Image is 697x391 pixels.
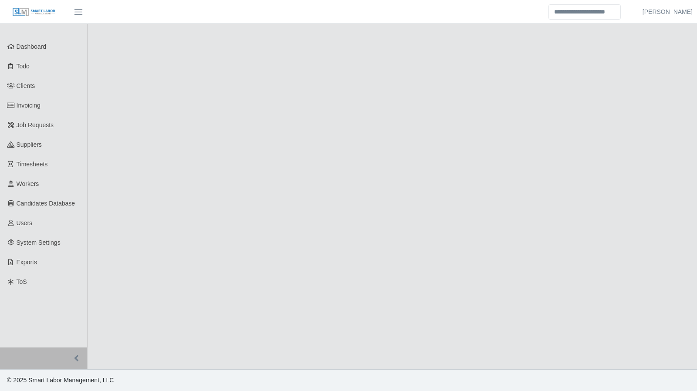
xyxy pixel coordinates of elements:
[17,102,41,109] span: Invoicing
[17,259,37,266] span: Exports
[17,141,42,148] span: Suppliers
[12,7,56,17] img: SLM Logo
[17,63,30,70] span: Todo
[17,278,27,285] span: ToS
[17,43,47,50] span: Dashboard
[17,161,48,168] span: Timesheets
[548,4,621,20] input: Search
[17,239,61,246] span: System Settings
[17,180,39,187] span: Workers
[17,82,35,89] span: Clients
[17,219,33,226] span: Users
[17,121,54,128] span: Job Requests
[17,200,75,207] span: Candidates Database
[7,377,114,384] span: © 2025 Smart Labor Management, LLC
[643,7,693,17] a: [PERSON_NAME]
